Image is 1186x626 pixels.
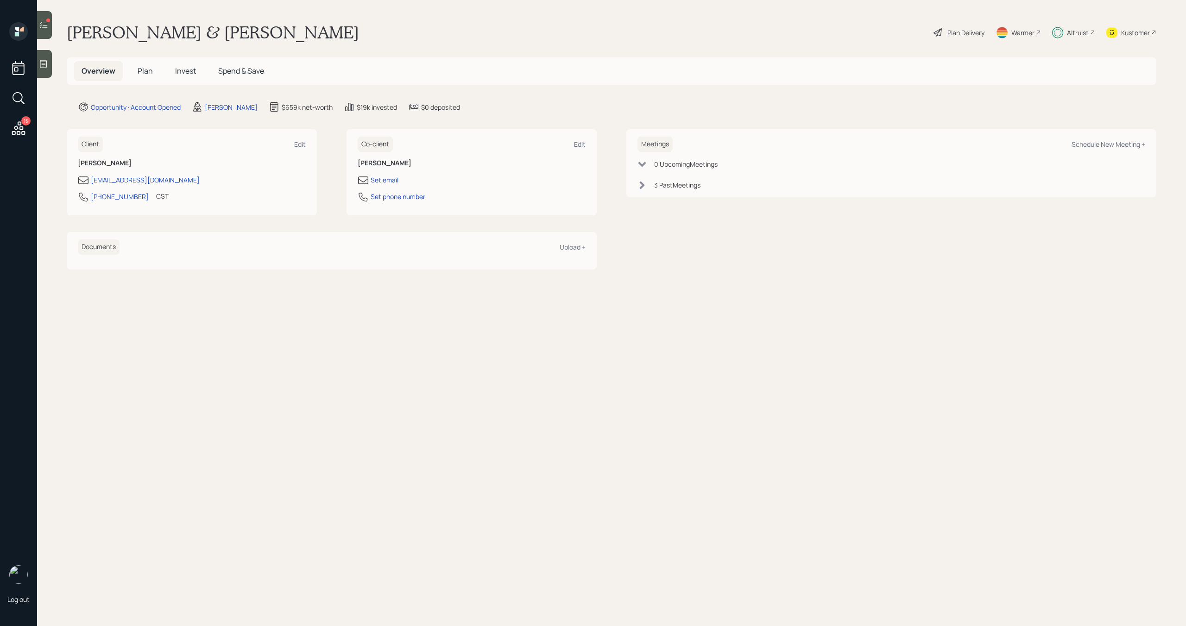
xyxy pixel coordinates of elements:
[175,66,196,76] span: Invest
[371,192,425,201] div: Set phone number
[7,595,30,604] div: Log out
[1067,28,1089,38] div: Altruist
[82,66,115,76] span: Overview
[21,116,31,125] div: 15
[574,140,586,149] div: Edit
[294,140,306,149] div: Edit
[91,175,200,185] div: [EMAIL_ADDRESS][DOMAIN_NAME]
[78,239,120,255] h6: Documents
[421,102,460,112] div: $0 deposited
[357,102,397,112] div: $19k invested
[218,66,264,76] span: Spend & Save
[1072,140,1145,149] div: Schedule New Meeting +
[1121,28,1150,38] div: Kustomer
[156,191,169,201] div: CST
[9,565,28,584] img: michael-russo-headshot.png
[560,243,586,251] div: Upload +
[637,137,673,152] h6: Meetings
[654,159,718,169] div: 0 Upcoming Meeting s
[78,159,306,167] h6: [PERSON_NAME]
[91,192,149,201] div: [PHONE_NUMBER]
[358,159,586,167] h6: [PERSON_NAME]
[371,175,398,185] div: Set email
[67,22,359,43] h1: [PERSON_NAME] & [PERSON_NAME]
[138,66,153,76] span: Plan
[654,180,700,190] div: 3 Past Meeting s
[282,102,333,112] div: $659k net-worth
[91,102,181,112] div: Opportunity · Account Opened
[947,28,984,38] div: Plan Delivery
[78,137,103,152] h6: Client
[358,137,393,152] h6: Co-client
[1011,28,1035,38] div: Warmer
[205,102,258,112] div: [PERSON_NAME]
